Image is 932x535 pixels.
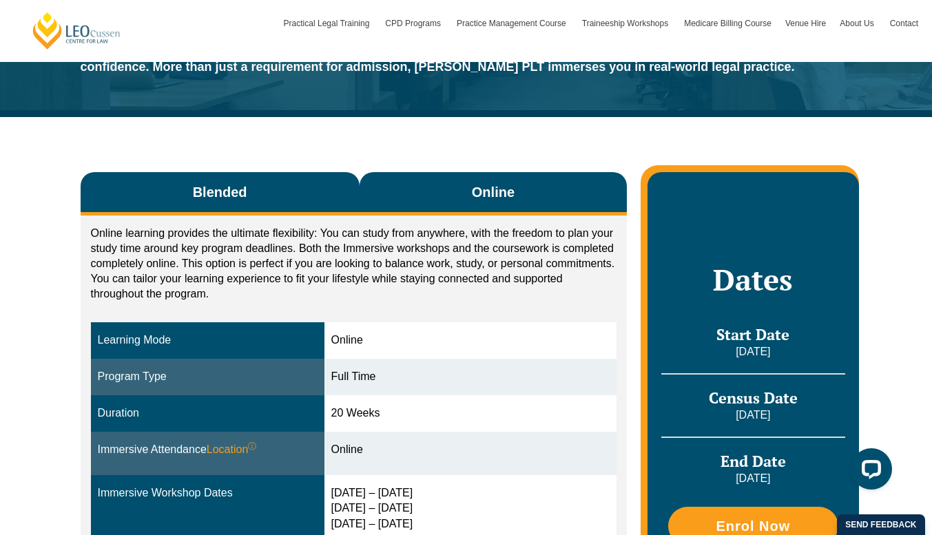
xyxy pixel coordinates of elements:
span: Location [207,442,257,458]
a: Medicare Billing Course [677,3,778,43]
sup: ⓘ [248,441,256,451]
span: Start Date [716,324,789,344]
div: [DATE] – [DATE] [DATE] – [DATE] [DATE] – [DATE] [331,485,610,533]
span: Blended [193,182,247,202]
div: Online [331,333,610,348]
div: Full Time [331,369,610,385]
div: Immersive Attendance [98,442,318,458]
a: Traineeship Workshops [575,3,677,43]
h2: Dates [661,262,845,297]
p: Online learning provides the ultimate flexibility: You can study from anywhere, with the freedom ... [91,226,617,302]
div: 20 Weeks [331,406,610,421]
a: Practical Legal Training [277,3,379,43]
div: Online [331,442,610,458]
span: Enrol Now [716,519,790,533]
div: Learning Mode [98,333,318,348]
span: End Date [721,451,786,471]
a: CPD Programs [378,3,450,43]
div: Duration [98,406,318,421]
span: Online [472,182,515,202]
p: [DATE] [661,471,845,486]
p: [DATE] [661,408,845,423]
a: Venue Hire [778,3,833,43]
p: [DATE] [661,344,845,359]
a: Contact [883,3,925,43]
div: Program Type [98,369,318,385]
a: [PERSON_NAME] Centre for Law [31,11,123,50]
span: Census Date [709,388,798,408]
a: Practice Management Course [450,3,575,43]
div: Immersive Workshop Dates [98,485,318,501]
a: About Us [833,3,882,43]
iframe: LiveChat chat widget [840,443,898,501]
